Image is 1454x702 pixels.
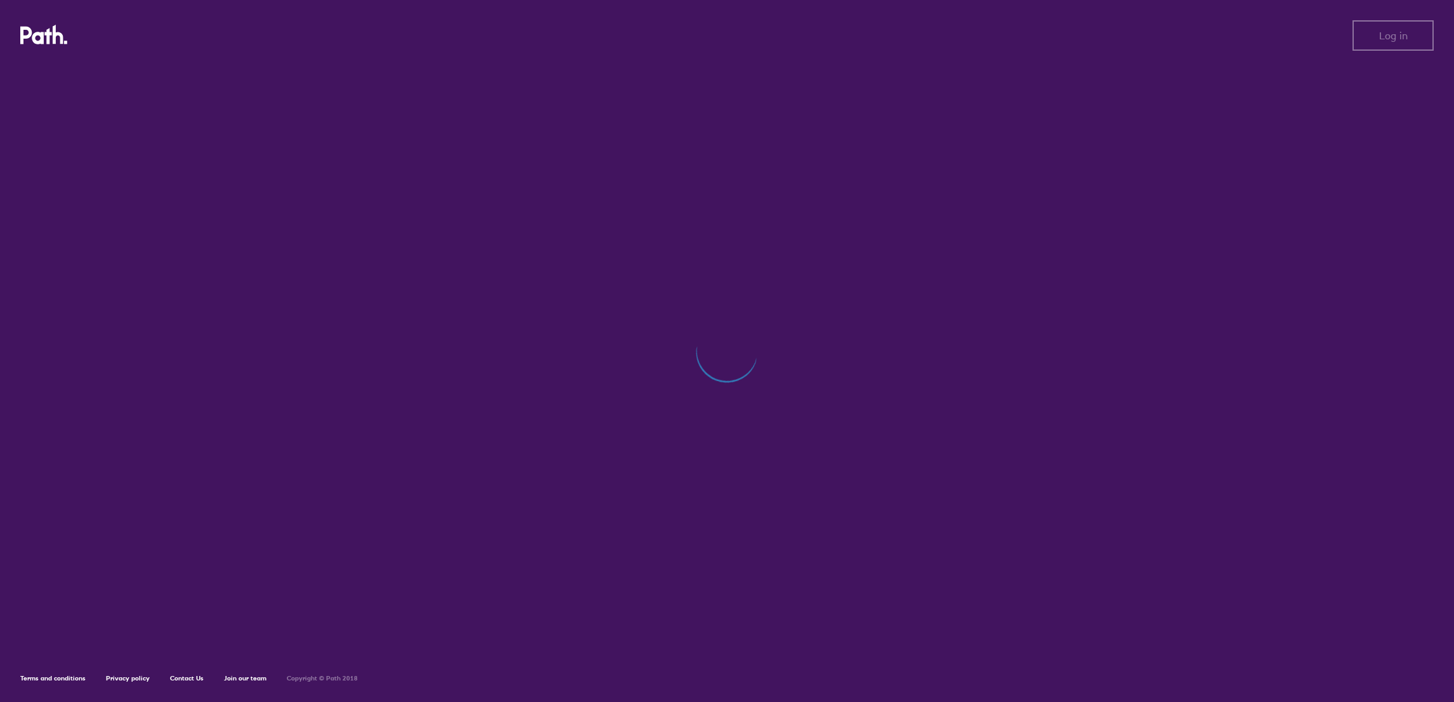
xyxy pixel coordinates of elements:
span: Log in [1379,30,1408,41]
a: Privacy policy [106,674,150,682]
a: Contact Us [170,674,204,682]
a: Terms and conditions [20,674,86,682]
a: Join our team [224,674,266,682]
h6: Copyright © Path 2018 [287,675,358,682]
button: Log in [1352,20,1434,51]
